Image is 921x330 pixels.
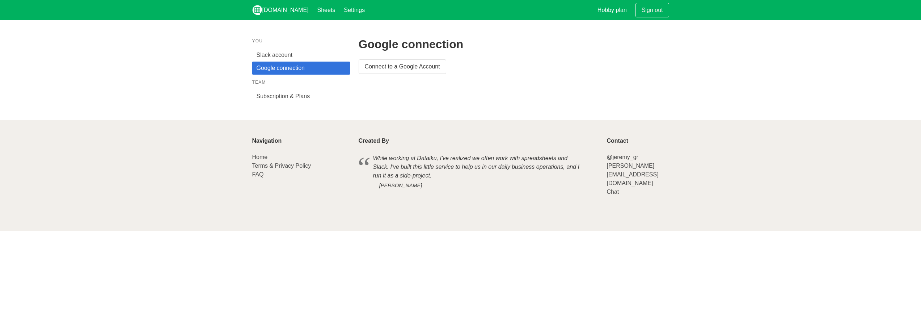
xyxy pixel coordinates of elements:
a: FAQ [252,171,264,177]
cite: [PERSON_NAME] [373,182,584,190]
a: Home [252,154,268,160]
a: @jeremy_gr [607,154,638,160]
a: Slack account [252,49,350,62]
h2: Google connection [359,38,669,51]
img: logo_v2_white.png [252,5,262,15]
a: Terms & Privacy Policy [252,163,311,169]
p: Navigation [252,138,350,144]
a: Chat [607,189,619,195]
a: Connect to a Google Account [359,59,446,74]
p: Created By [359,138,598,144]
a: Google connection [252,62,350,75]
blockquote: While working at Dataiku, I've realized we often work with spreadsheets and Slack. I've built thi... [359,153,598,191]
a: Subscription & Plans [252,90,350,103]
p: Team [252,79,350,85]
a: [PERSON_NAME][EMAIL_ADDRESS][DOMAIN_NAME] [607,163,658,186]
a: Sign out [635,3,669,17]
p: Contact [607,138,669,144]
p: You [252,38,350,44]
